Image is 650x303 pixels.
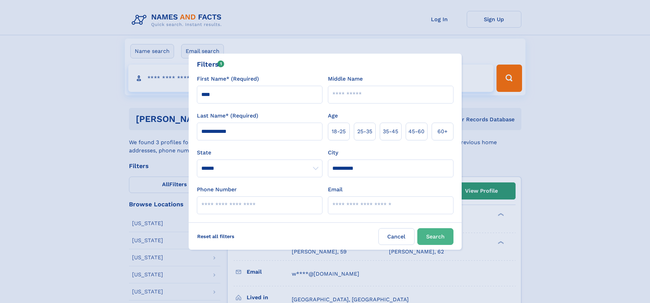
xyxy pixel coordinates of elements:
[378,228,415,245] label: Cancel
[197,112,258,120] label: Last Name* (Required)
[357,127,372,136] span: 25‑35
[197,75,259,83] label: First Name* (Required)
[197,59,225,69] div: Filters
[193,228,239,245] label: Reset all filters
[197,149,322,157] label: State
[197,185,237,194] label: Phone Number
[332,127,346,136] span: 18‑25
[417,228,453,245] button: Search
[408,127,424,136] span: 45‑60
[328,149,338,157] label: City
[328,185,343,194] label: Email
[328,75,363,83] label: Middle Name
[328,112,338,120] label: Age
[383,127,398,136] span: 35‑45
[437,127,448,136] span: 60+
